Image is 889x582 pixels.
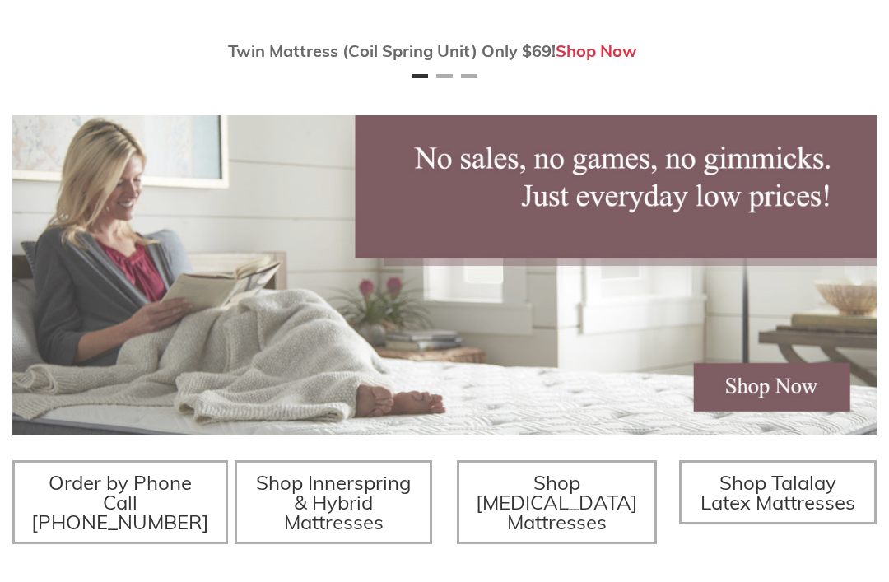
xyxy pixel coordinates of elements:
[476,470,638,534] span: Shop [MEDICAL_DATA] Mattresses
[700,470,855,514] span: Shop Talalay Latex Mattresses
[31,470,209,534] span: Order by Phone Call [PHONE_NUMBER]
[228,40,556,61] span: Twin Mattress (Coil Spring Unit) Only $69!
[12,460,228,544] a: Order by Phone Call [PHONE_NUMBER]
[256,470,412,534] span: Shop Innerspring & Hybrid Mattresses
[457,460,657,544] a: Shop [MEDICAL_DATA] Mattresses
[679,460,877,524] a: Shop Talalay Latex Mattresses
[556,40,637,61] a: Shop Now
[235,460,432,544] a: Shop Innerspring & Hybrid Mattresses
[436,74,453,78] button: Page 2
[12,115,877,435] img: herobannermay2022-1652879215306_1200x.jpg
[412,74,428,78] button: Page 1
[461,74,477,78] button: Page 3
